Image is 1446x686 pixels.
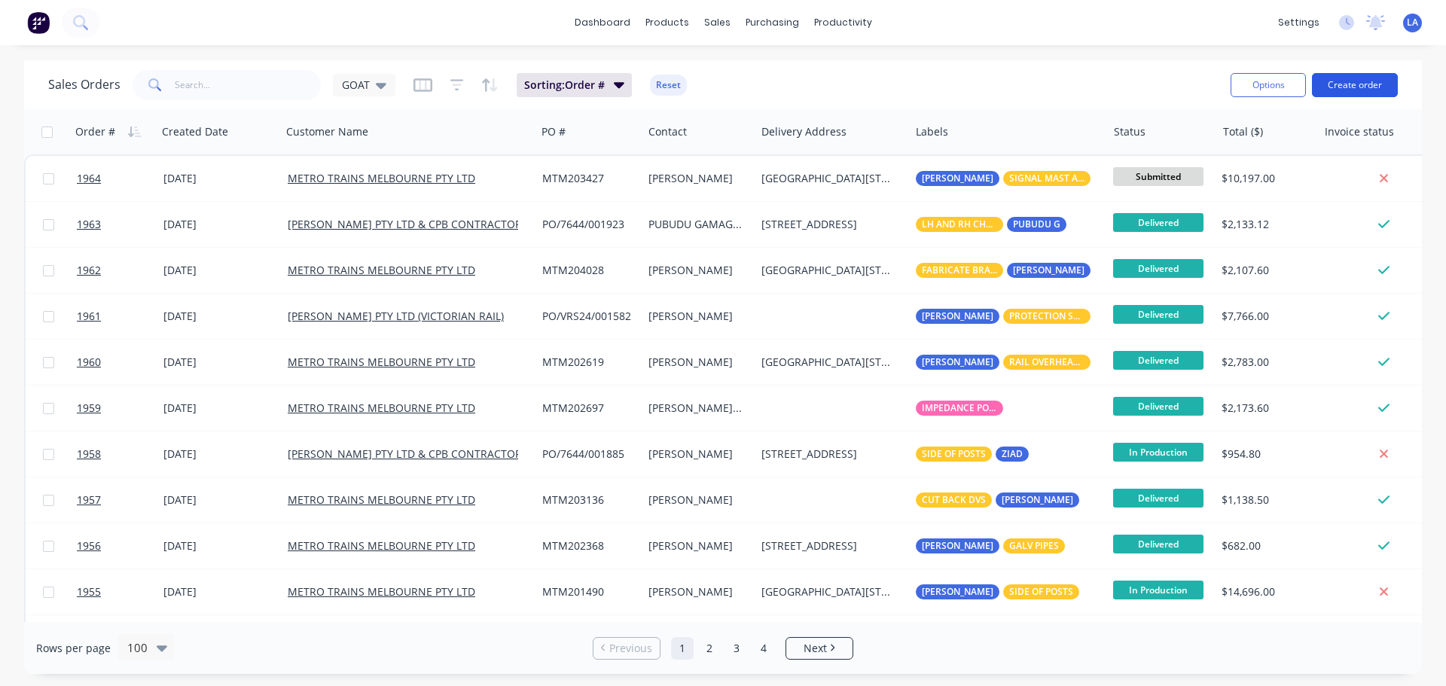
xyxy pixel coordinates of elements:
div: [DATE] [163,447,276,462]
span: 1955 [77,584,101,599]
span: FABRICATE BRACKETS [922,263,997,278]
div: MTM204028 [542,263,632,278]
div: [DATE] [163,171,276,186]
span: SIDE OF POSTS [1009,584,1073,599]
div: $10,197.00 [1222,171,1307,186]
div: MTM201490 [542,584,632,599]
span: SIDE OF POSTS [922,447,986,462]
span: [PERSON_NAME] [922,584,993,599]
span: Rows per page [36,641,111,656]
a: 1961 [77,294,163,339]
ul: Pagination [587,637,859,660]
a: [PERSON_NAME] PTY LTD & CPB CONTRACTORS PTY LTD [288,217,571,231]
button: [PERSON_NAME]GALV PIPES [916,538,1065,553]
span: Submitted [1113,167,1203,186]
a: METRO TRAINS MELBOURNE PTY LTD [288,584,475,599]
span: 1956 [77,538,101,553]
span: 1959 [77,401,101,416]
div: sales [697,11,738,34]
div: [GEOGRAPHIC_DATA][STREET_ADDRESS] [761,263,897,278]
span: Delivered [1113,259,1203,278]
div: [STREET_ADDRESS] [761,217,897,232]
div: [PERSON_NAME] [648,171,744,186]
div: PO # [541,124,566,139]
div: [DATE] [163,584,276,599]
div: Contact [648,124,687,139]
div: Invoice status [1325,124,1394,139]
a: METRO TRAINS MELBOURNE PTY LTD [288,355,475,369]
div: MTM202697 [542,401,632,416]
div: [DATE] [163,401,276,416]
div: [PERSON_NAME] [648,309,744,324]
span: 1961 [77,309,101,324]
div: Status [1114,124,1146,139]
span: PROTECTION SCREENS [1009,309,1084,324]
div: MTM202368 [542,538,632,553]
span: RAIL OVERHEAD ITEMS [1009,355,1084,370]
span: Delivered [1113,535,1203,553]
div: [GEOGRAPHIC_DATA][STREET_ADDRESS] [761,355,897,370]
span: Delivered [1113,397,1203,416]
span: 1963 [77,217,101,232]
div: Total ($) [1223,124,1263,139]
div: settings [1271,11,1327,34]
div: [PERSON_NAME] [648,355,744,370]
div: $1,138.50 [1222,492,1307,508]
div: MTM202619 [542,355,632,370]
div: [DATE] [163,538,276,553]
span: 1958 [77,447,101,462]
div: [STREET_ADDRESS] [761,447,897,462]
span: ZIAD [1002,447,1023,462]
div: $954.80 [1222,447,1307,462]
button: [PERSON_NAME]PROTECTION SCREENS [916,309,1091,324]
div: [DATE] [163,355,276,370]
div: Created Date [162,124,228,139]
button: SIDE OF POSTSZIAD [916,447,1029,462]
div: $2,133.12 [1222,217,1307,232]
span: Next [804,641,827,656]
div: Customer Name [286,124,368,139]
div: [DATE] [163,217,276,232]
a: 1959 [77,386,163,431]
div: productivity [807,11,880,34]
a: Page 1 is your current page [671,637,694,660]
span: LH AND RH CHANNELS [922,217,997,232]
div: PO/7644/001923 [542,217,632,232]
a: 1955 [77,569,163,614]
div: MTM203136 [542,492,632,508]
div: [PERSON_NAME] [648,492,744,508]
div: PO/VRS24/001582 [542,309,632,324]
a: 1957 [77,477,163,523]
div: [DATE] [163,263,276,278]
div: [DATE] [163,309,276,324]
button: Options [1231,73,1306,97]
span: [PERSON_NAME] [1002,492,1073,508]
a: METRO TRAINS MELBOURNE PTY LTD [288,171,475,185]
a: [PERSON_NAME] PTY LTD (VICTORIAN RAIL) [288,309,504,323]
div: [PERSON_NAME] [648,538,744,553]
a: 1956 [77,523,163,569]
h1: Sales Orders [48,78,120,92]
span: LA [1407,16,1418,29]
span: 1962 [77,263,101,278]
div: [GEOGRAPHIC_DATA][STREET_ADDRESS] [761,584,897,599]
a: dashboard [567,11,638,34]
span: 1964 [77,171,101,186]
span: Previous [609,641,652,656]
button: FABRICATE BRACKETS[PERSON_NAME] [916,263,1091,278]
button: Sorting:Order # [517,73,632,97]
span: 1957 [77,492,101,508]
a: Page 4 [752,637,775,660]
div: Labels [916,124,948,139]
div: [DATE] [163,492,276,508]
button: Create order [1312,73,1398,97]
a: 1954 [77,615,163,660]
a: 1962 [77,248,163,293]
a: Next page [786,641,853,656]
a: 1964 [77,156,163,201]
button: IMPEDANCE POSTS [916,401,1003,416]
span: PUBUDU G [1013,217,1060,232]
div: $2,783.00 [1222,355,1307,370]
span: SIGNAL MAST ASSEMBLY [1009,171,1084,186]
span: [PERSON_NAME] [922,538,993,553]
